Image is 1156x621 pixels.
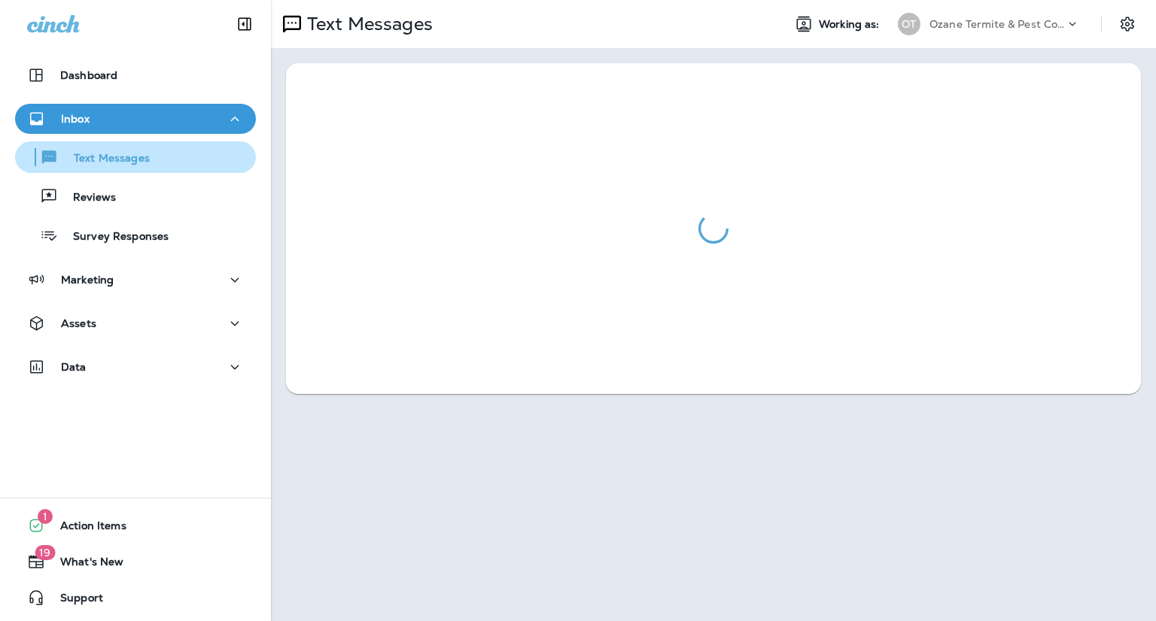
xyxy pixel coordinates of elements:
button: Reviews [15,180,256,212]
p: Ozane Termite & Pest Control [929,18,1065,30]
p: Marketing [61,274,114,286]
button: Assets [15,308,256,338]
span: What's New [45,556,123,574]
button: Support [15,583,256,613]
p: Dashboard [60,69,117,81]
p: Assets [61,317,96,329]
button: Text Messages [15,141,256,173]
p: Text Messages [59,152,150,166]
button: Dashboard [15,60,256,90]
button: Collapse Sidebar [224,9,266,39]
div: OT [898,13,920,35]
button: Survey Responses [15,220,256,251]
button: Data [15,352,256,382]
button: 19What's New [15,547,256,577]
p: Survey Responses [58,230,169,244]
span: Action Items [45,520,126,538]
button: Marketing [15,265,256,295]
span: 19 [35,545,55,560]
p: Data [61,361,87,373]
span: Support [45,592,103,610]
span: 1 [38,509,53,524]
button: 1Action Items [15,510,256,541]
button: Settings [1114,11,1141,38]
button: Inbox [15,104,256,134]
p: Text Messages [301,13,433,35]
p: Reviews [58,191,116,205]
p: Inbox [61,113,90,125]
span: Working as: [819,18,883,31]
